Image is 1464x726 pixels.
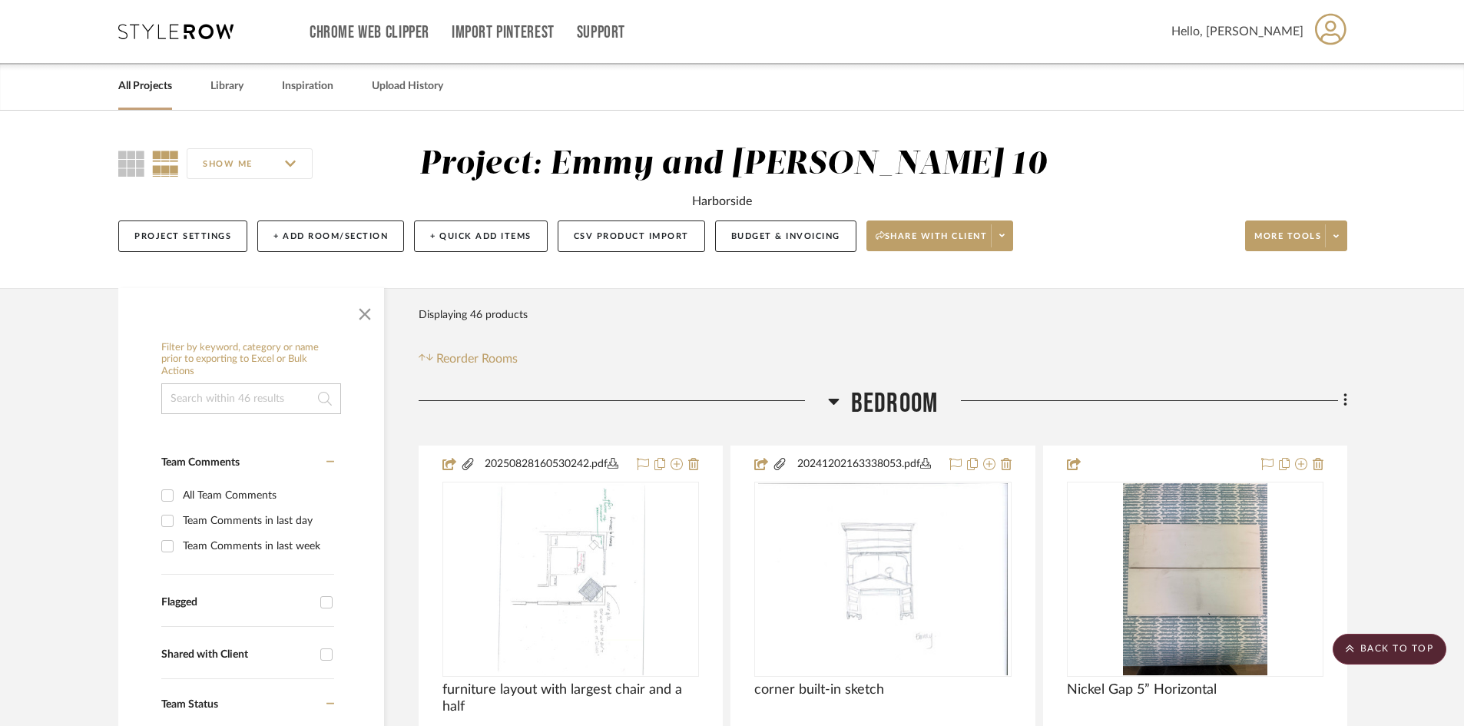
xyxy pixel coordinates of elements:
[1254,230,1321,254] span: More tools
[876,230,988,254] span: Share with client
[866,220,1014,251] button: Share with client
[715,220,856,252] button: Budget & Invoicing
[851,387,938,420] span: Bedroom
[161,457,240,468] span: Team Comments
[436,350,518,368] span: Reorder Rooms
[419,148,1047,181] div: Project: Emmy and [PERSON_NAME] 10
[758,483,1007,675] img: corner built-in sketch
[118,220,247,252] button: Project Settings
[452,26,555,39] a: Import Pinterest
[419,300,528,330] div: Displaying 46 products
[692,192,752,211] div: Harborside
[310,26,429,39] a: Chrome Web Clipper
[161,699,218,710] span: Team Status
[161,596,313,609] div: Flagged
[1245,220,1347,251] button: More tools
[372,76,443,97] a: Upload History
[497,483,645,675] img: furniture layout with largest chair and a half
[1171,22,1303,41] span: Hello, [PERSON_NAME]
[349,296,380,327] button: Close
[183,534,330,559] div: Team Comments in last week
[161,342,341,378] h6: Filter by keyword, category or name prior to exporting to Excel or Bulk Actions
[443,482,698,676] div: 0
[210,76,243,97] a: Library
[161,648,313,661] div: Shared with Client
[1123,483,1267,675] img: Nickel Gap 5” Horizontal
[442,681,699,715] span: furniture layout with largest chair and a half
[183,509,330,533] div: Team Comments in last day
[754,681,884,698] span: corner built-in sketch
[183,483,330,508] div: All Team Comments
[161,383,341,414] input: Search within 46 results
[577,26,625,39] a: Support
[414,220,548,252] button: + Quick Add Items
[475,456,628,474] button: 20250828160530242.pdf
[257,220,404,252] button: + Add Room/Section
[1067,681,1217,698] span: Nickel Gap 5” Horizontal
[419,350,518,368] button: Reorder Rooms
[282,76,333,97] a: Inspiration
[787,456,939,474] button: 20241202163338053.pdf
[558,220,705,252] button: CSV Product Import
[118,76,172,97] a: All Projects
[1333,634,1446,665] scroll-to-top-button: BACK TO TOP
